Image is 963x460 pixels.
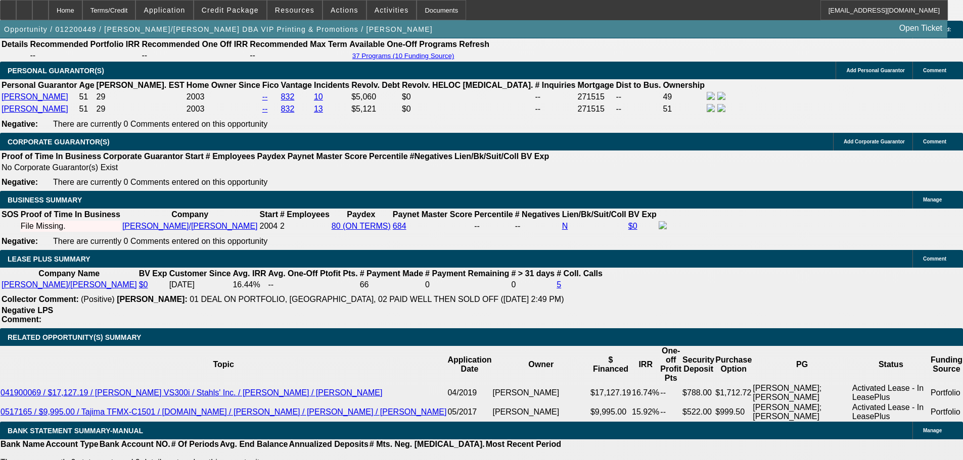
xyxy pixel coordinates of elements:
b: # Coll. Calls [557,269,603,278]
a: $0 [628,222,637,230]
b: Mortgage [578,81,614,89]
span: (Positive) [81,295,115,303]
b: # Employees [280,210,330,219]
td: -- [534,91,576,103]
th: Status [852,346,930,383]
b: Percentile [369,152,407,161]
b: BV Exp [628,210,657,219]
a: 832 [281,92,295,101]
span: Comment [923,68,946,73]
td: Portfolio [930,383,963,402]
b: Avg. One-Off Ptofit Pts. [268,269,358,278]
span: There are currently 0 Comments entered on this opportunity [53,178,267,186]
b: Company Name [38,269,100,278]
b: Paydex [347,210,375,219]
td: [PERSON_NAME] [492,402,590,422]
b: #Negatives [410,152,453,161]
th: Application Date [447,346,492,383]
td: $0 [401,91,534,103]
button: Actions [323,1,366,20]
b: Collector Comment: [2,295,79,303]
td: Portfolio [930,402,963,422]
b: Paynet Master Score [393,210,472,219]
th: Avg. End Balance [219,439,289,449]
span: Resources [275,6,314,14]
a: -- [262,92,268,101]
td: 0 [425,280,510,290]
th: Annualized Deposits [288,439,369,449]
a: 13 [314,105,323,113]
a: 80 (ON TERMS) [332,222,391,230]
td: -- [616,91,662,103]
b: Negative LPS Comment: [2,306,53,324]
button: Credit Package [194,1,266,20]
th: Proof of Time In Business [20,210,121,220]
th: Refresh [458,39,490,49]
th: Purchase Option [715,346,752,383]
span: 2 [280,222,285,230]
span: Application [144,6,185,14]
td: 51 [662,104,705,115]
a: 5 [557,280,561,289]
b: Negative: [2,178,38,186]
button: Activities [367,1,417,20]
span: Manage [923,197,942,202]
td: 271515 [577,104,615,115]
b: Vantage [281,81,312,89]
a: Open Ticket [895,20,946,37]
span: Actions [331,6,358,14]
b: # > 31 days [511,269,555,278]
td: $0 [401,104,534,115]
b: BV Exp [139,269,167,278]
b: Home Owner Since [187,81,260,89]
b: # Employees [206,152,255,161]
span: Add Personal Guarantor [846,68,905,73]
td: 0 [511,280,555,290]
b: Revolv. HELOC [MEDICAL_DATA]. [402,81,533,89]
td: $9,995.00 [590,402,631,422]
img: facebook-icon.png [659,221,667,229]
img: facebook-icon.png [707,104,715,112]
a: [PERSON_NAME] [2,92,68,101]
b: Start [260,210,278,219]
td: -- [660,402,682,422]
span: Add Corporate Guarantor [844,139,905,144]
b: Company [171,210,208,219]
b: Revolv. Debt [351,81,400,89]
th: Details [1,39,28,49]
span: LEASE PLUS SUMMARY [8,255,90,263]
td: $5,060 [351,91,400,103]
td: Activated Lease - In LeasePlus [852,383,930,402]
b: Negative: [2,237,38,245]
b: Paynet Master Score [288,152,367,161]
b: # Payment Made [360,269,423,278]
img: linkedin-icon.png [717,104,725,112]
td: 271515 [577,91,615,103]
th: One-off Profit Pts [660,346,682,383]
td: -- [141,50,248,61]
a: N [562,222,568,230]
span: Manage [923,428,942,433]
a: $0 [139,280,148,289]
td: 15.92% [631,402,660,422]
span: PERSONAL GUARANTOR(S) [8,67,104,75]
div: -- [515,222,560,231]
span: There are currently 0 Comments entered on this opportunity [53,237,267,245]
th: Owner [492,346,590,383]
b: Corporate Guarantor [103,152,183,161]
img: linkedin-icon.png [717,92,725,100]
th: PG [752,346,851,383]
td: 05/2017 [447,402,492,422]
td: Activated Lease - In LeasePlus [852,402,930,422]
b: Incidents [314,81,349,89]
td: No Corporate Guarantor(s) Exist [1,163,554,173]
span: 2003 [187,92,205,101]
th: Available One-Off Programs [349,39,458,49]
b: Lien/Bk/Suit/Coll [562,210,626,219]
td: 51 [78,104,95,115]
td: $788.00 [682,383,715,402]
td: -- [534,104,576,115]
th: SOS [1,210,19,220]
th: Account Type [45,439,99,449]
span: CORPORATE GUARANTOR(S) [8,138,110,146]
